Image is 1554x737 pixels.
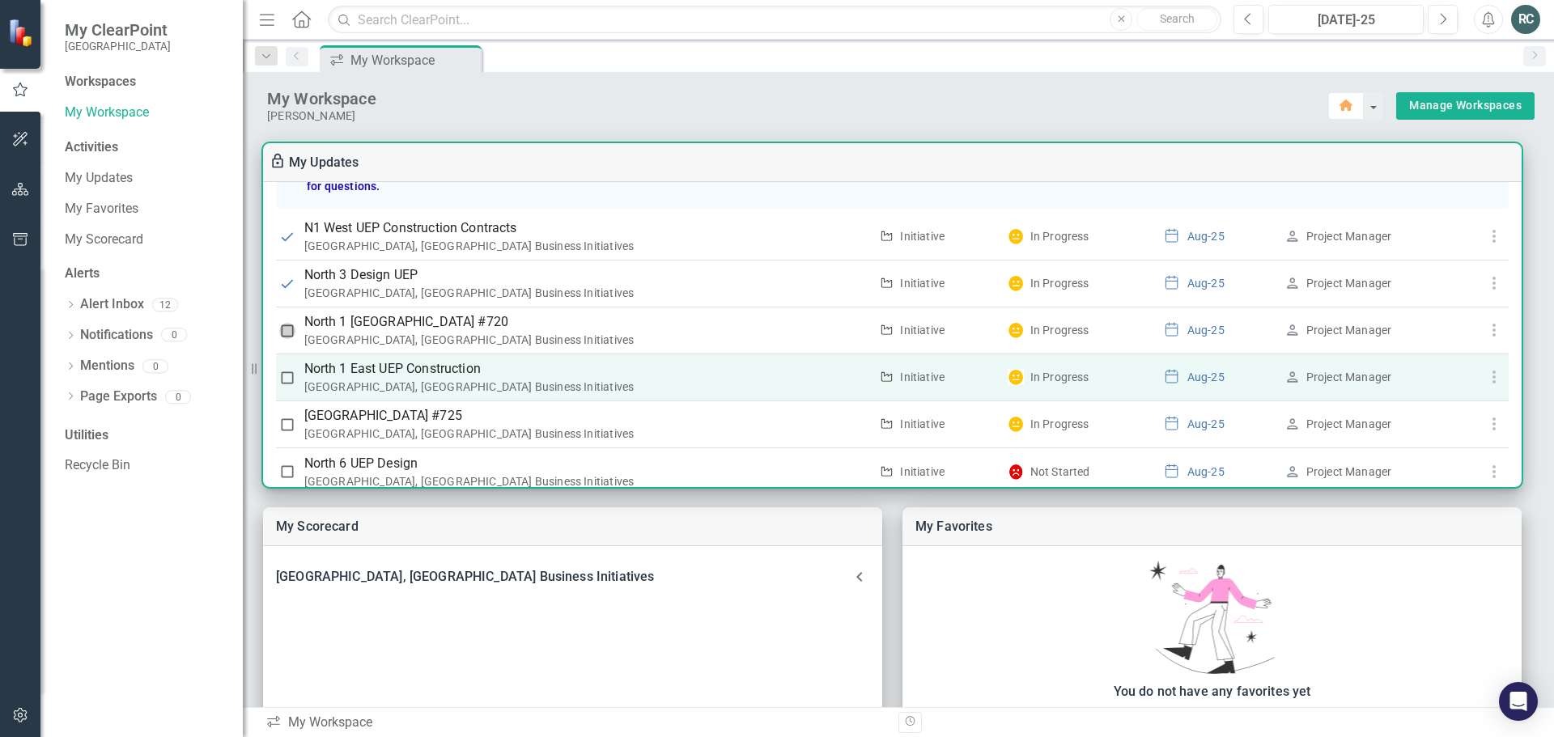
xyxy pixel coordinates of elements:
[1268,5,1424,34] button: [DATE]-25
[1030,322,1089,338] div: In Progress
[304,285,869,301] div: [GEOGRAPHIC_DATA], [GEOGRAPHIC_DATA] Business Initiatives
[65,104,227,122] a: My Workspace
[1306,464,1392,480] div: Project Manager
[915,519,992,534] a: My Favorites
[900,322,945,338] div: Initiative
[1187,322,1225,338] div: Aug-25
[1306,228,1392,244] div: Project Manager
[911,706,1514,726] div: Favorited reports or detail pages will show up here.
[1499,682,1538,721] div: Open Intercom Messenger
[65,20,171,40] span: My ClearPoint
[276,565,850,588] div: [GEOGRAPHIC_DATA], [GEOGRAPHIC_DATA] Business Initiatives
[911,680,1514,703] div: You do not have any favorites yet
[1030,416,1089,432] div: In Progress
[80,295,144,314] a: Alert Inbox
[263,559,882,595] div: [GEOGRAPHIC_DATA], [GEOGRAPHIC_DATA] Business Initiatives
[304,265,869,285] p: North 3 Design UEP
[304,454,869,473] p: North 6 UEP Design
[307,147,1499,193] strong: Before you start, please make sure the period is set to ! Please update the fields on your Busine...
[267,109,1328,123] div: [PERSON_NAME]
[267,88,1328,109] div: My Workspace
[270,153,289,172] div: To enable drag & drop and resizing, please duplicate this workspace from “Manage Workspaces”
[65,265,227,283] div: Alerts
[304,359,869,379] p: North 1 East UEP Construction
[304,332,869,348] div: [GEOGRAPHIC_DATA], [GEOGRAPHIC_DATA] Business Initiatives
[289,155,359,170] a: My Updates
[900,228,945,244] div: Initiative
[1187,416,1225,432] div: Aug-25
[142,359,168,373] div: 0
[304,473,869,489] div: [GEOGRAPHIC_DATA], [GEOGRAPHIC_DATA] Business Initiatives
[1306,416,1392,432] div: Project Manager
[276,519,359,534] a: My Scorecard
[1030,228,1089,244] div: In Progress
[350,50,478,70] div: My Workspace
[1030,464,1090,480] div: Not Started
[165,390,191,404] div: 0
[1030,369,1089,385] div: In Progress
[65,426,227,445] div: Utilities
[900,464,945,480] div: Initiative
[80,357,134,375] a: Mentions
[152,298,178,311] div: 12
[1409,95,1522,116] a: Manage Workspaces
[304,379,869,395] div: [GEOGRAPHIC_DATA], [GEOGRAPHIC_DATA] Business Initiatives
[1396,92,1535,120] div: split button
[265,714,886,732] div: My Workspace
[65,200,227,218] a: My Favorites
[304,406,869,426] p: [GEOGRAPHIC_DATA] #725
[1274,11,1418,30] div: [DATE]-25
[65,456,227,475] a: Recycle Bin
[1511,5,1540,34] button: RC
[1187,228,1225,244] div: Aug-25
[304,238,869,254] div: [GEOGRAPHIC_DATA], [GEOGRAPHIC_DATA] Business Initiatives
[65,40,171,53] small: [GEOGRAPHIC_DATA]
[1306,369,1392,385] div: Project Manager
[1160,12,1195,25] span: Search
[900,369,945,385] div: Initiative
[65,73,136,91] div: Workspaces
[1187,369,1225,385] div: Aug-25
[304,312,869,332] p: North 1 [GEOGRAPHIC_DATA] #720
[900,416,945,432] div: Initiative
[900,275,945,291] div: Initiative
[328,6,1221,34] input: Search ClearPoint...
[1136,8,1217,31] button: Search
[304,218,869,238] p: N1 West UEP Construction Contracts
[1306,275,1392,291] div: Project Manager
[1187,275,1225,291] div: Aug-25
[1396,92,1535,120] button: Manage Workspaces
[65,169,227,188] a: My Updates
[65,138,227,157] div: Activities
[80,388,157,406] a: Page Exports
[80,326,153,345] a: Notifications
[65,231,227,249] a: My Scorecard
[8,18,36,46] img: ClearPoint Strategy
[1187,464,1225,480] div: Aug-25
[304,426,869,442] div: [GEOGRAPHIC_DATA], [GEOGRAPHIC_DATA] Business Initiatives
[161,328,187,342] div: 0
[1030,275,1089,291] div: In Progress
[1306,322,1392,338] div: Project Manager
